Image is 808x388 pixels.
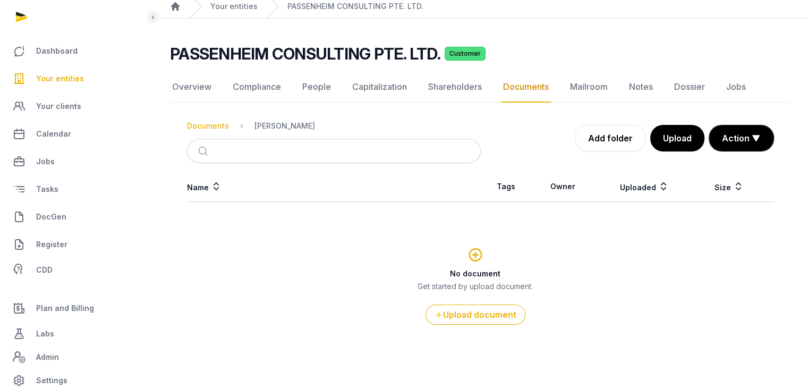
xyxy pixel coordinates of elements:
[501,72,551,103] a: Documents
[8,66,144,91] a: Your entities
[188,268,763,279] h3: No document
[287,1,423,12] a: PASSENHEIM CONSULTING PTE. LTD.
[650,125,704,151] button: Upload
[36,374,67,387] span: Settings
[575,125,646,151] a: Add folder
[426,72,484,103] a: Shareholders
[426,305,525,325] button: Upload document
[170,72,791,103] nav: Tabs
[8,38,144,64] a: Dashboard
[627,72,655,103] a: Notes
[709,125,773,151] button: Action ▼
[36,45,78,57] span: Dashboard
[695,172,764,202] th: Size
[8,321,144,347] a: Labs
[36,155,55,168] span: Jobs
[8,149,144,174] a: Jobs
[36,183,58,196] span: Tasks
[300,72,333,103] a: People
[36,302,94,315] span: Plan and Billing
[36,351,59,364] span: Admin
[8,204,144,230] a: DocGen
[36,238,67,251] span: Register
[8,347,144,368] a: Admin
[8,94,144,119] a: Your clients
[192,139,217,163] button: Submit
[445,47,486,61] span: Customer
[36,210,66,223] span: DocGen
[231,72,283,103] a: Compliance
[36,327,54,340] span: Labs
[672,72,707,103] a: Dossier
[36,128,71,140] span: Calendar
[187,113,481,139] nav: Breadcrumb
[187,121,229,131] div: Documents
[36,72,84,85] span: Your entities
[36,100,81,113] span: Your clients
[170,44,440,63] h2: PASSENHEIM CONSULTING PTE. LTD.
[210,1,258,12] a: Your entities
[350,72,409,103] a: Capitalization
[8,121,144,147] a: Calendar
[8,259,144,281] a: CDD
[724,72,748,103] a: Jobs
[8,176,144,202] a: Tasks
[8,232,144,257] a: Register
[187,172,481,202] th: Name
[8,296,144,321] a: Plan and Billing
[532,172,593,202] th: Owner
[188,281,763,292] p: Get started by upload document.
[36,264,53,276] span: CDD
[170,72,214,103] a: Overview
[594,172,695,202] th: Uploaded
[568,72,610,103] a: Mailroom
[254,121,315,131] div: [PERSON_NAME]
[481,172,532,202] th: Tags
